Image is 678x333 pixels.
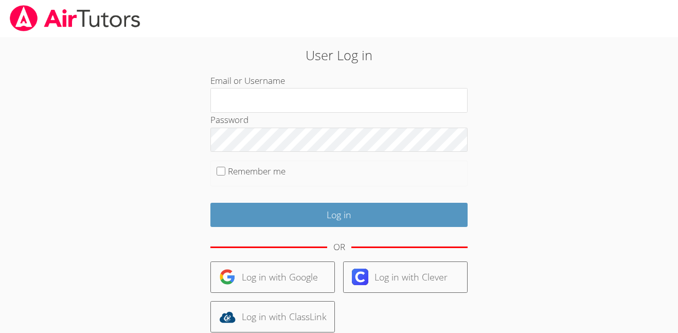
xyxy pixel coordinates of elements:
label: Email or Username [210,75,285,86]
img: google-logo-50288ca7cdecda66e5e0955fdab243c47b7ad437acaf1139b6f446037453330a.svg [219,269,236,285]
label: Remember me [228,165,286,177]
a: Log in with ClassLink [210,301,335,332]
input: Log in [210,203,468,227]
a: Log in with Clever [343,261,468,293]
img: classlink-logo-d6bb404cc1216ec64c9a2012d9dc4662098be43eaf13dc465df04b49fa7ab582.svg [219,309,236,325]
h2: User Log in [156,45,522,65]
div: OR [333,240,345,255]
a: Log in with Google [210,261,335,293]
img: airtutors_banner-c4298cdbf04f3fff15de1276eac7730deb9818008684d7c2e4769d2f7ddbe033.png [9,5,141,31]
img: clever-logo-6eab21bc6e7a338710f1a6ff85c0baf02591cd810cc4098c63d3a4b26e2feb20.svg [352,269,368,285]
label: Password [210,114,248,126]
